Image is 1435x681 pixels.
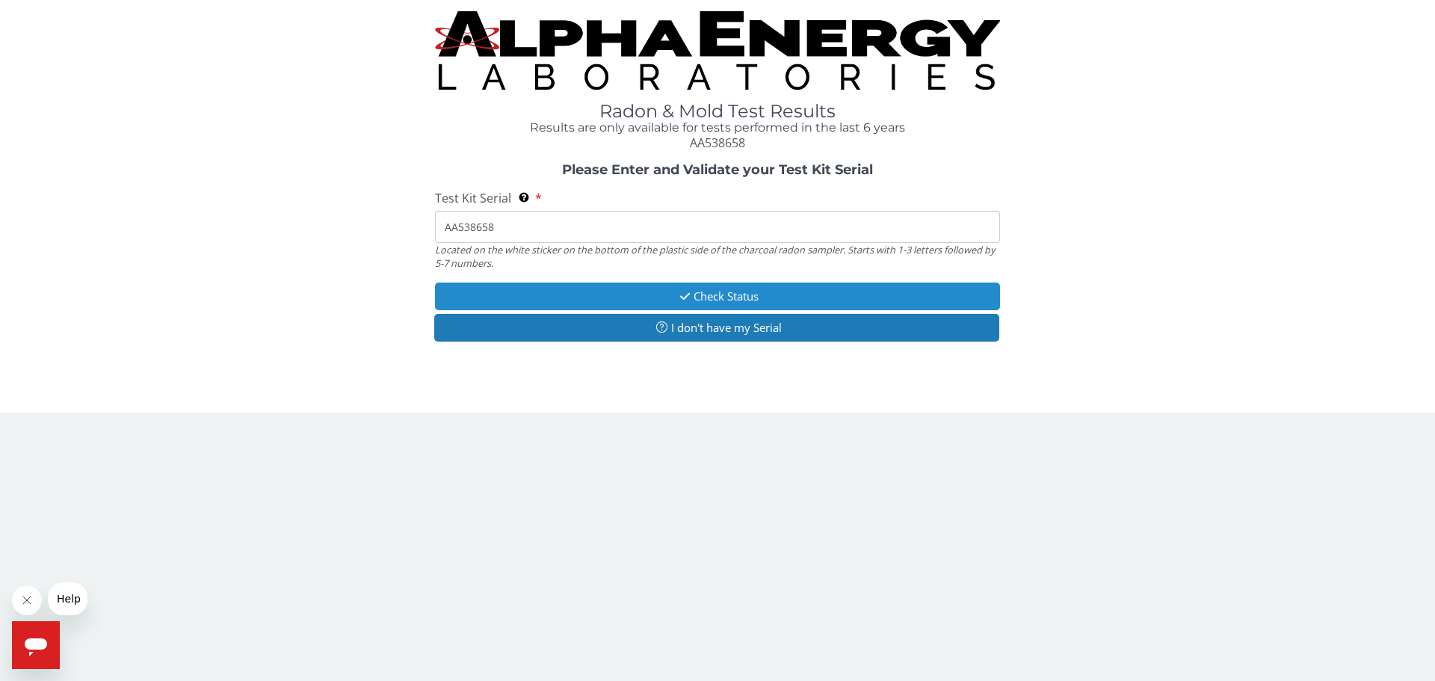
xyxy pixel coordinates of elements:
button: I don't have my Serial [434,314,999,342]
h1: Radon & Mold Test Results [435,102,1000,121]
strong: Please Enter and Validate your Test Kit Serial [562,161,873,178]
button: Check Status [435,283,1000,310]
iframe: Button to launch messaging window [12,621,60,669]
iframe: Close message [12,585,42,615]
iframe: Message from company [48,582,87,615]
span: Test Kit Serial [435,190,511,206]
img: TightCrop.jpg [435,11,1000,90]
div: Located on the white sticker on the bottom of the plastic side of the charcoal radon sampler. Sta... [435,243,1000,271]
h4: Results are only available for tests performed in the last 6 years [435,121,1000,135]
span: AA538658 [690,135,745,151]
